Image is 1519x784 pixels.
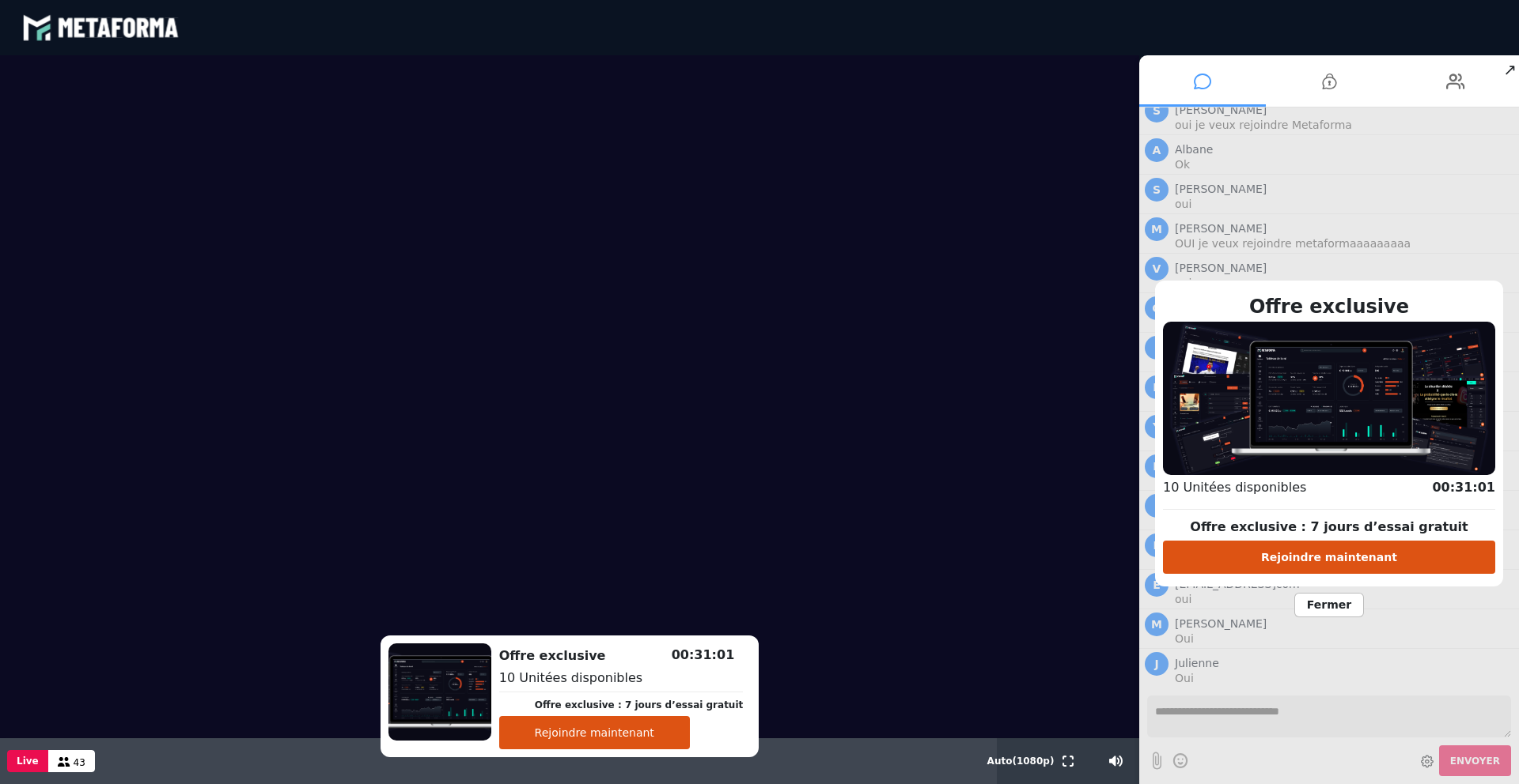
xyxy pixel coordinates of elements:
[388,643,491,741] img: 1739179564043-A1P6JPNQHWVVYF2vtlsBksFrceJM3QJX.png
[1501,55,1519,84] span: ↗
[1163,322,1495,476] img: 1739179564043-A1P6JPNQHWVVYF2vtlsBksFrceJM3QJX.png
[1163,292,1495,321] h2: Offre exclusive
[1294,593,1364,617] span: Fermer
[499,646,744,665] h2: Offre exclusive
[984,738,1058,784] button: Auto(1080p)
[499,716,690,749] button: Rejoindre maintenant
[535,698,744,712] p: Offre exclusive : 7 jours d’essai gratuit
[74,757,85,768] span: 43
[987,756,1055,767] span: Auto ( 1080 p)
[7,750,48,772] button: Live
[1163,480,1306,495] span: 10 Unitées disponibles
[1432,480,1495,495] span: 00:31:01
[1163,518,1495,537] p: Offre exclusive : 7 jours d’essai gratuit
[1163,541,1495,574] button: Rejoindre maintenant
[672,647,735,662] span: 00:31:01
[499,670,642,685] span: 10 Unitées disponibles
